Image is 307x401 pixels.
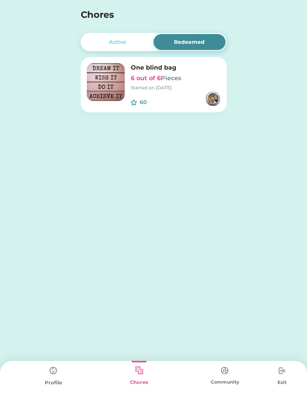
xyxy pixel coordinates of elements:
h6: One blind bag [131,63,221,72]
h4: Chores [81,8,206,22]
img: type%3Dchores%2C%20state%3Ddefault.svg [217,363,232,378]
div: Active [109,38,126,46]
img: https%3A%2F%2F1dfc823d71cc564f25c7cc035732a2d8.cdn.bubble.io%2Ff1711325477264x436487831580892700%... [205,91,221,106]
div: 60 [140,98,165,106]
font: Pieces [161,75,182,82]
div: Redeemed [174,38,205,46]
h6: 6 out of 6 [131,74,221,83]
img: type%3Dchores%2C%20state%3Ddefault.svg [46,363,61,378]
div: Chores [96,379,182,386]
img: type%3Dchores%2C%20state%3Ddefault.svg [274,363,290,378]
img: interface-favorite-star--reward-rating-rate-social-star-media-favorite-like-stars.svg [131,99,137,106]
img: image.png [87,63,125,101]
div: Started on [DATE] [131,84,221,91]
img: type%3Dkids%2C%20state%3Dselected.svg [132,363,147,378]
div: Profile [11,379,96,387]
div: Exit [268,379,296,386]
div: Community [182,379,268,385]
